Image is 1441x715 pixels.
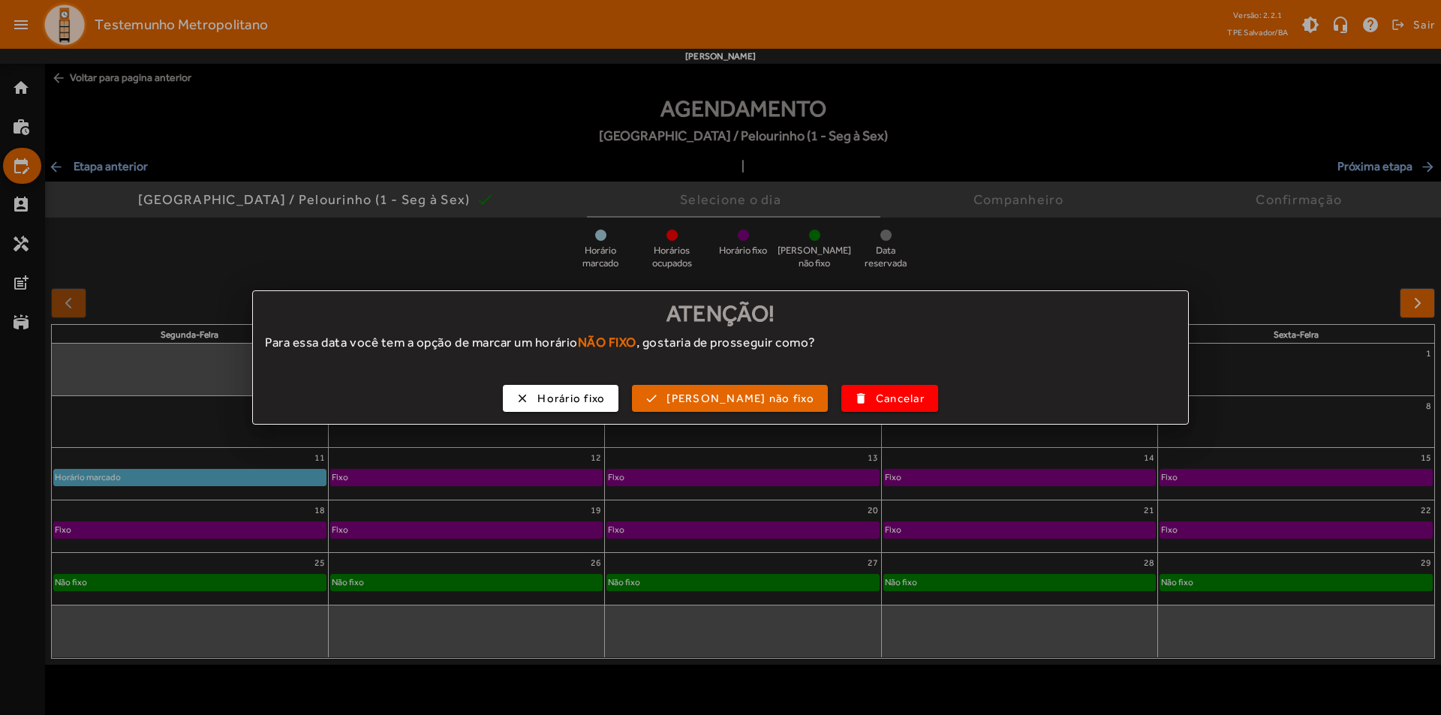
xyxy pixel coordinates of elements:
[841,385,938,412] button: Cancelar
[632,385,828,412] button: [PERSON_NAME] não fixo
[578,335,636,350] strong: NÃO FIXO
[253,333,1188,366] div: Para essa data você tem a opção de marcar um horário , gostaria de prosseguir como?
[537,390,605,407] span: Horário fixo
[666,390,814,407] span: [PERSON_NAME] não fixo
[666,300,775,326] span: Atenção!
[876,390,925,407] span: Cancelar
[503,385,618,412] button: Horário fixo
